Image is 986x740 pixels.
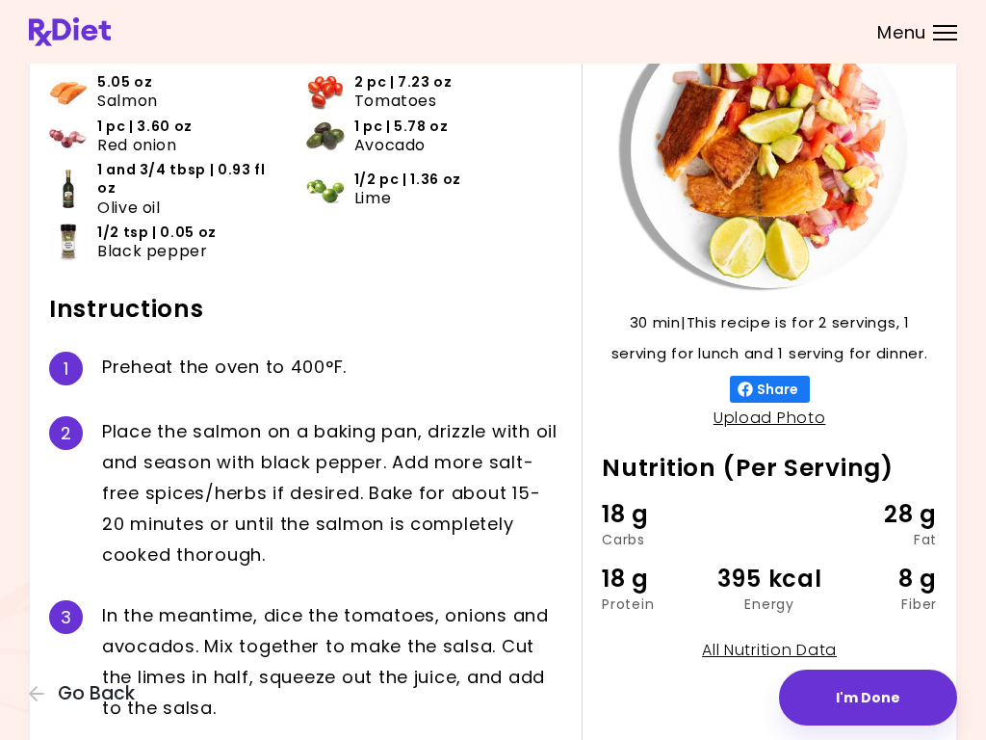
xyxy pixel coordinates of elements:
button: Share [730,376,810,403]
span: 2 pc | 7.23 oz [354,73,453,92]
h2: Instructions [49,294,562,325]
div: 3 [49,600,83,634]
button: Go Back [29,683,144,704]
div: Protein [602,597,714,611]
div: Fat [825,533,937,546]
span: 1/2 tsp | 0.05 oz [97,224,217,242]
span: Share [753,382,802,397]
div: Carbs [602,533,714,546]
span: 1 pc | 5.78 oz [354,118,449,136]
span: Tomatoes [354,92,437,110]
div: 2 [49,416,83,450]
span: Black pepper [97,242,208,260]
div: Fiber [825,597,937,611]
button: I'm Done [779,670,957,726]
span: 1 and 3/4 tbsp | 0.93 fl oz [97,161,280,198]
p: 30 min | This recipe is for 2 servings, 1 serving for lunch and 1 serving for dinner. [602,307,937,369]
span: Go Back [58,683,135,704]
div: Energy [714,597,825,611]
a: All Nutrition Data [702,639,837,661]
div: 28 g [825,496,937,533]
span: Olive oil [97,198,161,217]
span: Lime [354,189,392,207]
a: Upload Photo [714,407,826,429]
div: I n t h e m e a n t i m e , d i c e t h e t o m a t o e s , o n i o n s a n d a v o c a d o s . M... [102,600,562,723]
div: 18 g [602,561,714,597]
span: 1/2 pc | 1.36 oz [354,171,461,189]
img: RxDiet [29,17,111,46]
div: 18 g [602,496,714,533]
span: Salmon [97,92,158,110]
span: 1 pc | 3.60 oz [97,118,193,136]
div: P l a c e t h e s a l m o n o n a b a k i n g p a n , d r i z z l e w i t h o i l a n d s e a s o... [102,416,562,569]
div: P r e h e a t t h e o v e n t o 4 0 0 ° F . [102,352,562,385]
div: 1 [49,352,83,385]
span: 5.05 oz [97,73,152,92]
div: 8 g [825,561,937,597]
span: Avocado [354,136,426,154]
h2: Nutrition (Per Serving) [602,453,937,484]
span: Menu [877,24,926,41]
span: Red onion [97,136,177,154]
div: 395 kcal [714,561,825,597]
